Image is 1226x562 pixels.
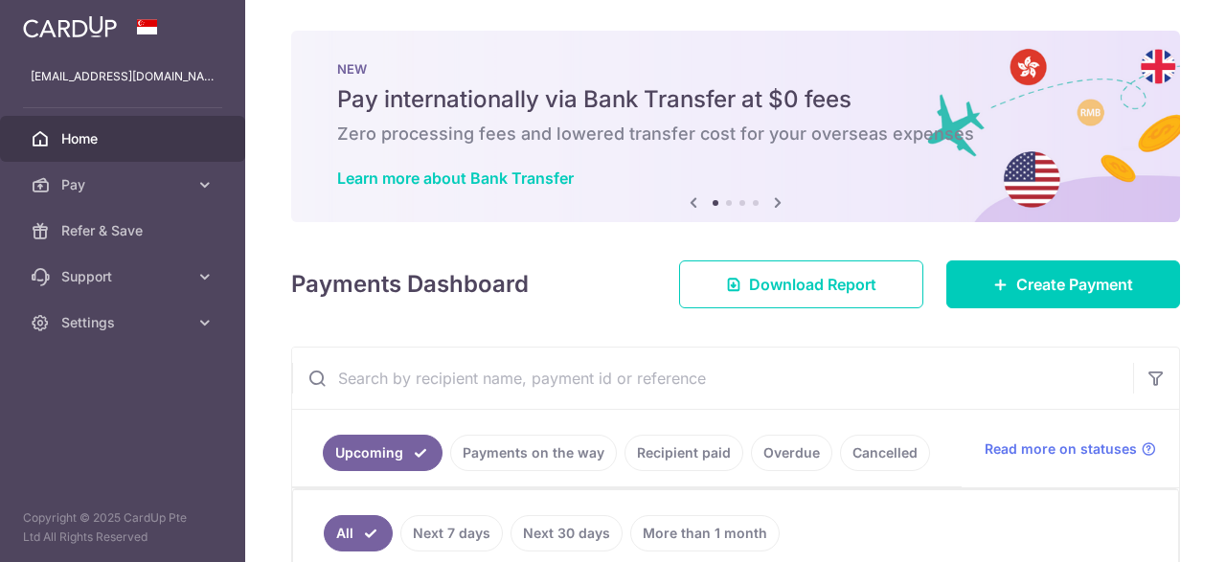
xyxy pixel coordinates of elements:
[61,313,188,332] span: Settings
[31,67,215,86] p: [EMAIL_ADDRESS][DOMAIN_NAME]
[946,260,1180,308] a: Create Payment
[323,435,443,471] a: Upcoming
[61,129,188,148] span: Home
[324,515,393,551] a: All
[61,267,188,286] span: Support
[61,175,188,194] span: Pay
[985,439,1156,459] a: Read more on statuses
[400,515,503,551] a: Next 7 days
[1016,273,1133,296] span: Create Payment
[450,435,617,471] a: Payments on the way
[337,61,1134,77] p: NEW
[624,435,743,471] a: Recipient paid
[679,260,923,308] a: Download Report
[985,439,1137,459] span: Read more on statuses
[337,123,1134,146] h6: Zero processing fees and lowered transfer cost for your overseas expenses
[630,515,780,551] a: More than 1 month
[23,15,117,38] img: CardUp
[749,273,876,296] span: Download Report
[337,169,574,188] a: Learn more about Bank Transfer
[291,31,1180,222] img: Bank transfer banner
[511,515,623,551] a: Next 30 days
[337,84,1134,115] h5: Pay internationally via Bank Transfer at $0 fees
[291,267,529,302] h4: Payments Dashboard
[840,435,930,471] a: Cancelled
[751,435,832,471] a: Overdue
[61,221,188,240] span: Refer & Save
[292,348,1133,409] input: Search by recipient name, payment id or reference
